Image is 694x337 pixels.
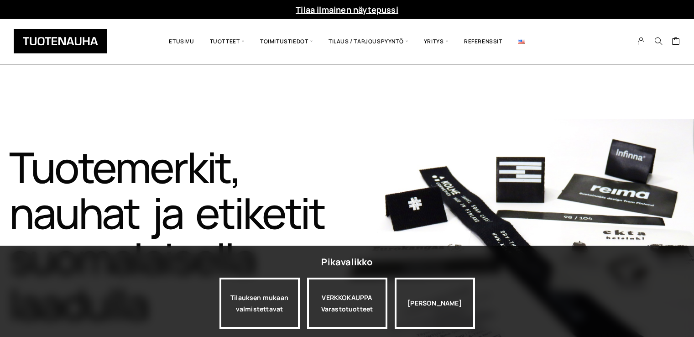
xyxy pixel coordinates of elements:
div: VERKKOKAUPPA Varastotuotteet [307,278,387,329]
img: English [518,39,525,44]
h1: Tuotemerkit, nauhat ja etiketit suomalaisella laadulla​ [9,144,347,327]
a: Cart [672,37,680,47]
span: Yritys [416,26,456,57]
a: VERKKOKAUPPAVarastotuotteet [307,278,387,329]
a: Referenssit [456,26,510,57]
a: My Account [632,37,650,45]
img: Tuotenauha Oy [14,29,107,53]
div: [PERSON_NAME] [395,278,475,329]
button: Search [650,37,667,45]
span: Toimitustiedot [252,26,321,57]
a: Tilaa ilmainen näytepussi [296,4,398,15]
a: Etusivu [161,26,202,57]
a: Tilauksen mukaan valmistettavat [219,278,300,329]
div: Pikavalikko [321,254,372,270]
span: Tuotteet [202,26,252,57]
span: Tilaus / Tarjouspyyntö [321,26,416,57]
